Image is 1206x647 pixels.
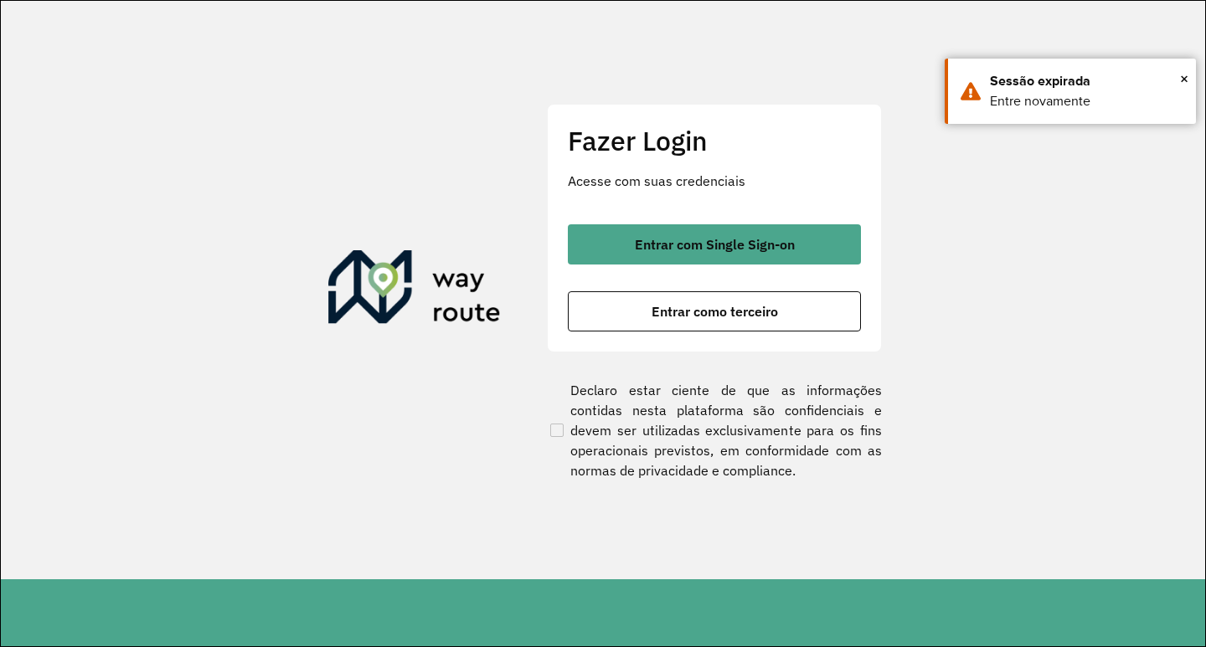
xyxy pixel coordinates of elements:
span: Entrar como terceiro [652,305,778,318]
img: Roteirizador AmbevTech [328,250,501,331]
div: Sessão expirada [990,71,1183,91]
button: button [568,224,861,264]
p: Acesse com suas credenciais [568,171,861,191]
h2: Fazer Login [568,125,861,157]
button: button [568,291,861,331]
div: Entre novamente [990,91,1183,111]
label: Declaro estar ciente de que as informações contidas nesta plataforma são confidenciais e devem se... [547,380,882,480]
span: × [1180,66,1188,91]
span: Entrar com Single Sign-on [635,238,795,251]
button: Close [1180,66,1188,91]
